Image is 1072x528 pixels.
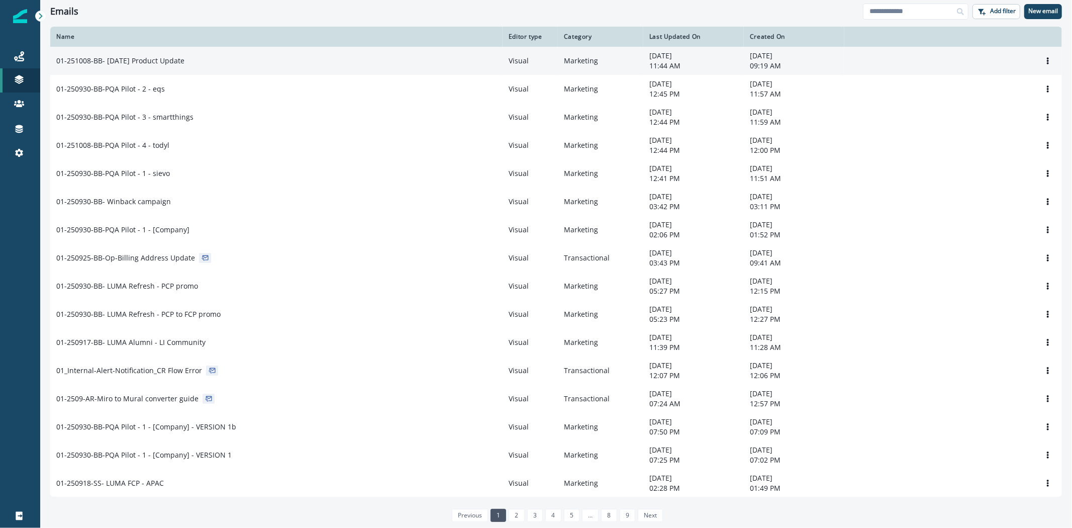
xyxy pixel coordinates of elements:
[558,75,643,103] td: Marketing
[649,145,738,155] p: 12:44 PM
[1040,448,1056,463] button: Options
[503,244,558,272] td: Visual
[491,509,506,522] a: Page 1 is your current page
[503,103,558,131] td: Visual
[750,342,838,353] p: 11:28 AM
[50,216,1062,244] a: 01-250930-BB-PQA Pilot - 1 - [Company]VisualMarketing[DATE]02:06 PM[DATE]01:52 PMOptions
[50,441,1062,469] a: 01-250930-BB-PQA Pilot - 1 - [Company] - VERSION 1VisualMarketing[DATE]07:25 PM[DATE]07:02 PMOptions
[50,357,1062,385] a: 01_Internal-Alert-Notification_CR Flow ErrorVisualTransactional[DATE]12:07 PM[DATE]12:06 PMOptions
[50,272,1062,300] a: 01-250930-BB- LUMA Refresh - PCP promoVisualMarketing[DATE]05:27 PM[DATE]12:15 PMOptions
[649,473,738,483] p: [DATE]
[558,328,643,357] td: Marketing
[750,89,838,99] p: 11:57 AM
[56,253,195,263] p: 01-250925-BB-Op-Billing Address Update
[558,103,643,131] td: Marketing
[1040,391,1056,406] button: Options
[56,84,165,94] p: 01-250930-BB-PQA Pilot - 2 - eqs
[649,202,738,212] p: 03:42 PM
[750,230,838,240] p: 01:52 PM
[750,455,838,465] p: 07:02 PM
[503,413,558,441] td: Visual
[649,89,738,99] p: 12:45 PM
[545,509,561,522] a: Page 4
[750,135,838,145] p: [DATE]
[750,389,838,399] p: [DATE]
[50,131,1062,159] a: 01-251008-BB-PQA Pilot - 4 - todylVisualMarketing[DATE]12:44 PM[DATE]12:00 PMOptions
[558,244,643,272] td: Transactional
[56,33,497,41] div: Name
[1040,307,1056,322] button: Options
[50,244,1062,272] a: 01-250925-BB-Op-Billing Address UpdateVisualTransactional[DATE]03:43 PM[DATE]09:41 AMOptions
[649,61,738,71] p: 11:44 AM
[56,337,206,347] p: 01-250917-BB- LUMA Alumni - LI Community
[649,314,738,324] p: 05:23 PM
[649,276,738,286] p: [DATE]
[649,135,738,145] p: [DATE]
[56,225,189,235] p: 01-250930-BB-PQA Pilot - 1 - [Company]
[750,286,838,296] p: 12:15 PM
[503,441,558,469] td: Visual
[649,342,738,353] p: 11:39 PM
[649,483,738,493] p: 02:28 PM
[750,163,838,173] p: [DATE]
[750,220,838,230] p: [DATE]
[503,357,558,385] td: Visual
[558,469,643,497] td: Marketing
[750,248,838,258] p: [DATE]
[449,509,663,522] ul: Pagination
[750,445,838,455] p: [DATE]
[558,188,643,216] td: Marketing
[50,469,1062,497] a: 01-250918-SS- LUMA FCP - APACVisualMarketing[DATE]02:28 PM[DATE]01:49 PMOptions
[990,8,1016,15] p: Add filter
[503,272,558,300] td: Visual
[527,509,543,522] a: Page 3
[649,286,738,296] p: 05:27 PM
[649,399,738,409] p: 07:24 AM
[50,413,1062,441] a: 01-250930-BB-PQA Pilot - 1 - [Company] - VERSION 1bVisualMarketing[DATE]07:50 PM[DATE]07:09 PMOpt...
[750,258,838,268] p: 09:41 AM
[750,107,838,117] p: [DATE]
[558,385,643,413] td: Transactional
[1040,166,1056,181] button: Options
[558,413,643,441] td: Marketing
[1040,222,1056,237] button: Options
[1040,194,1056,209] button: Options
[509,509,524,522] a: Page 2
[503,188,558,216] td: Visual
[50,188,1062,216] a: 01-250930-BB- Winback campaignVisualMarketing[DATE]03:42 PM[DATE]03:11 PMOptions
[649,163,738,173] p: [DATE]
[750,61,838,71] p: 09:19 AM
[50,6,78,17] h1: Emails
[649,248,738,258] p: [DATE]
[750,314,838,324] p: 12:27 PM
[649,230,738,240] p: 02:06 PM
[750,202,838,212] p: 03:11 PM
[649,304,738,314] p: [DATE]
[50,75,1062,103] a: 01-250930-BB-PQA Pilot - 2 - eqsVisualMarketing[DATE]12:45 PM[DATE]11:57 AMOptions
[649,173,738,184] p: 12:41 PM
[649,455,738,465] p: 07:25 PM
[558,441,643,469] td: Marketing
[649,371,738,381] p: 12:07 PM
[564,33,637,41] div: Category
[56,140,169,150] p: 01-251008-BB-PQA Pilot - 4 - todyl
[750,417,838,427] p: [DATE]
[1040,419,1056,434] button: Options
[50,385,1062,413] a: 01-2509-AR-Miro to Mural converter guideVisualTransactional[DATE]07:24 AM[DATE]12:57 PMOptions
[1040,81,1056,97] button: Options
[750,117,838,127] p: 11:59 AM
[649,258,738,268] p: 03:43 PM
[50,159,1062,188] a: 01-250930-BB-PQA Pilot - 1 - sievoVisualMarketing[DATE]12:41 PM[DATE]11:51 AMOptions
[503,216,558,244] td: Visual
[1040,110,1056,125] button: Options
[649,427,738,437] p: 07:50 PM
[13,9,27,23] img: Inflection
[1040,279,1056,294] button: Options
[503,131,558,159] td: Visual
[1040,335,1056,350] button: Options
[503,159,558,188] td: Visual
[750,51,838,61] p: [DATE]
[509,33,552,41] div: Editor type
[1028,8,1058,15] p: New email
[649,220,738,230] p: [DATE]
